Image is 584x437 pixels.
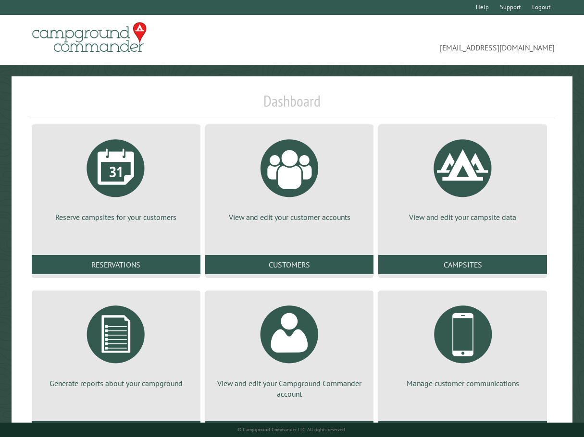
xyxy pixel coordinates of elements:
[217,212,362,222] p: View and edit your customer accounts
[237,426,346,433] small: © Campground Commander LLC. All rights reserved.
[390,212,535,222] p: View and edit your campsite data
[43,132,189,222] a: Reserve campsites for your customers
[390,298,535,388] a: Manage customer communications
[43,212,189,222] p: Reserve campsites for your customers
[378,255,547,274] a: Campsites
[390,132,535,222] a: View and edit your campsite data
[29,92,555,118] h1: Dashboard
[217,378,362,400] p: View and edit your Campground Commander account
[205,255,374,274] a: Customers
[43,298,189,388] a: Generate reports about your campground
[29,19,149,56] img: Campground Commander
[43,378,189,388] p: Generate reports about your campground
[217,298,362,400] a: View and edit your Campground Commander account
[217,132,362,222] a: View and edit your customer accounts
[390,378,535,388] p: Manage customer communications
[292,26,555,53] span: [EMAIL_ADDRESS][DOMAIN_NAME]
[32,255,200,274] a: Reservations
